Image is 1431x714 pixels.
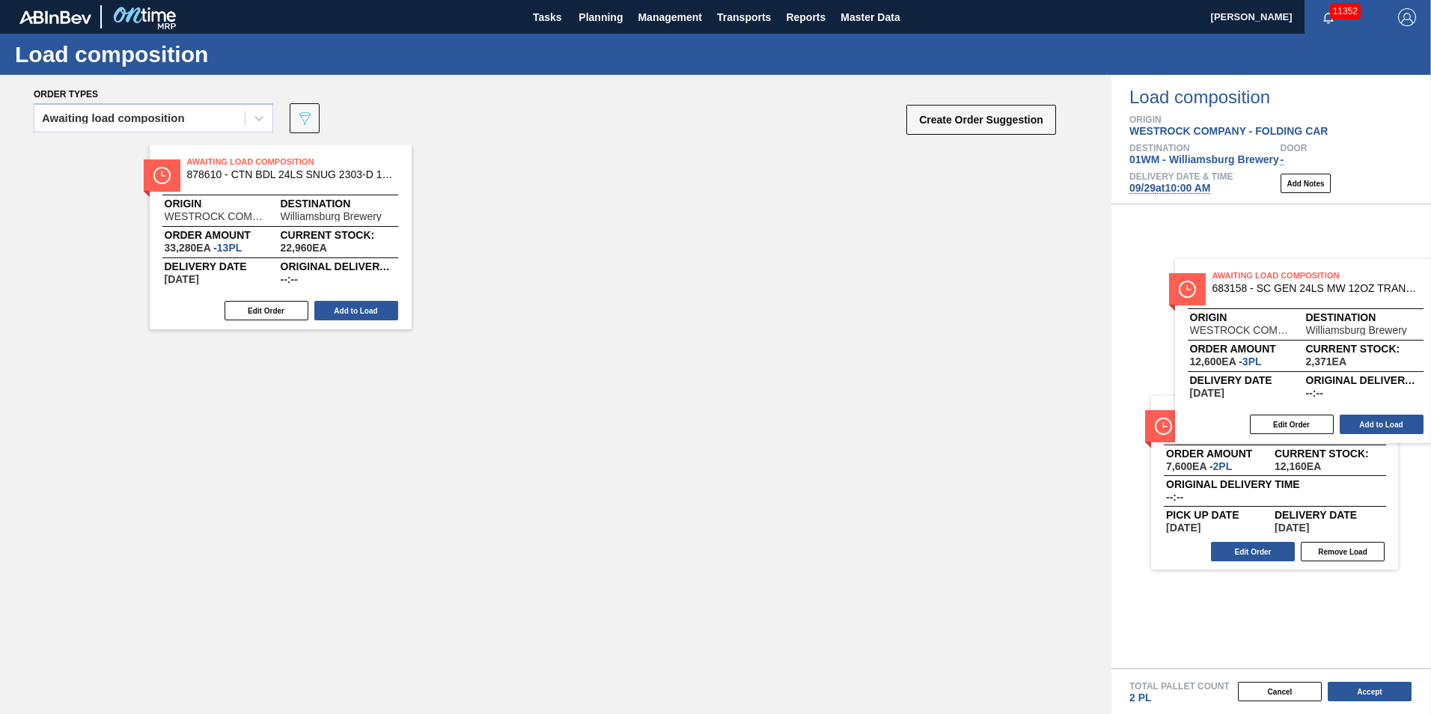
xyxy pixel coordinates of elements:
span: Planning [579,8,623,26]
span: Origin [1129,115,1431,124]
button: Create Order Suggestion [906,105,1056,135]
span: Order types [34,89,98,100]
img: TNhmsLtSVTkK8tSr43FrP2fwEKptu5GPRR3wAAAABJRU5ErkJggg== [19,10,91,24]
button: Notifications [1305,7,1352,28]
span: Management [638,8,702,26]
span: WESTROCK COMPANY - FOLDING CAR [1129,125,1328,137]
span: Load composition [1129,88,1431,106]
span: - [1281,153,1284,165]
span: 01WM - Williamsburg Brewery [1129,153,1279,165]
span: Transports [717,8,771,26]
span: 11352 [1330,3,1361,19]
span: Tasks [531,8,564,26]
span: Master Data [840,8,900,26]
span: Destination [1129,144,1281,153]
h1: Load composition [15,46,281,63]
button: Accept [1328,682,1412,701]
img: Logout [1398,8,1416,26]
div: Awaiting load composition [42,113,185,123]
span: 09/29 at 10:00 AM [1129,182,1210,194]
button: Add Notes [1281,174,1331,193]
span: Reports [786,8,826,26]
span: Delivery Date & Time [1129,172,1233,181]
button: Cancel [1238,682,1322,701]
